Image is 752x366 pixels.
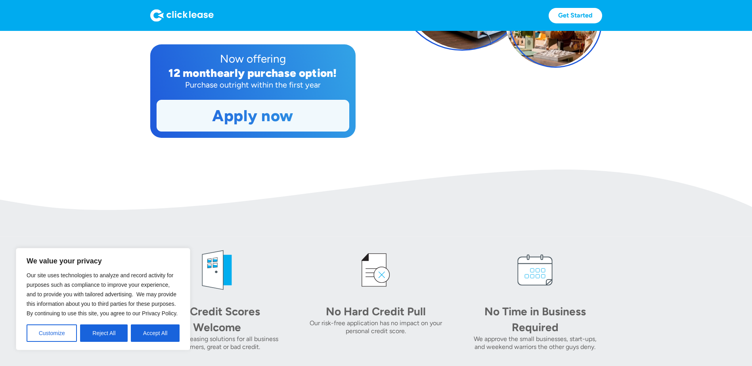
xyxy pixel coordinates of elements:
div: Our risk-free application has no impact on your personal credit score. [309,319,443,335]
img: calendar icon [511,246,559,294]
div: No Time in Business Required [480,303,591,335]
img: Logo [150,9,214,22]
div: early purchase option! [217,66,337,80]
img: credit icon [352,246,400,294]
a: Apply now [157,100,349,131]
div: Now offering [157,51,349,67]
img: welcome icon [193,246,241,294]
button: Customize [27,324,77,342]
a: Get Started [549,8,602,23]
button: Reject All [80,324,128,342]
span: Our site uses technologies to analyze and record activity for purposes such as compliance to impr... [27,272,178,316]
div: Equipment leasing solutions for all business customers, great or bad credit. [150,335,284,351]
div: We value your privacy [16,248,190,350]
div: 12 month [168,66,217,80]
button: Accept All [131,324,180,342]
div: Purchase outright within the first year [157,79,349,90]
div: All Credit Scores Welcome [161,303,272,335]
div: We approve the small businesses, start-ups, and weekend warriors the other guys deny. [468,335,602,351]
p: We value your privacy [27,256,180,266]
div: No Hard Credit Pull [320,303,431,319]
